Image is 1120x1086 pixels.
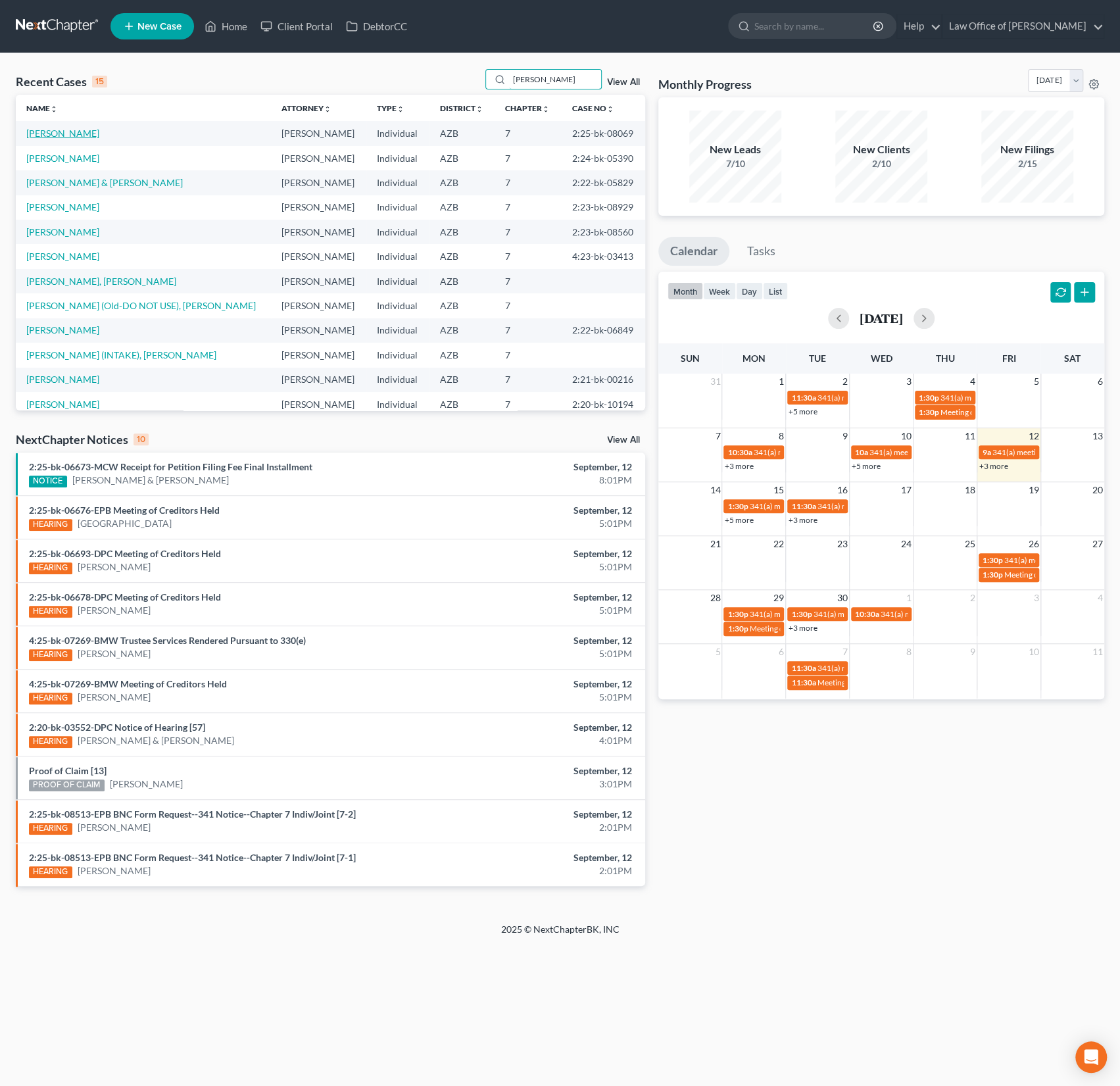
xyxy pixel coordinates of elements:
[366,146,429,170] td: Individual
[440,721,632,734] div: September, 12
[772,482,785,498] span: 15
[897,14,941,38] a: Help
[743,353,766,364] span: Mon
[26,374,99,385] a: [PERSON_NAME]
[495,343,562,367] td: 7
[983,555,1003,565] span: 1:30p
[1027,482,1040,498] span: 19
[429,343,495,367] td: AZB
[271,293,366,318] td: [PERSON_NAME]
[735,237,787,266] a: Tasks
[749,501,876,511] span: 341(a) meeting for [PERSON_NAME]
[562,220,645,244] td: 2:23-bk-08560
[562,244,645,268] td: 4:23-bk-03413
[26,251,99,262] a: [PERSON_NAME]
[981,157,1073,170] div: 2/15
[495,170,562,195] td: 7
[881,609,1008,619] span: 341(a) meeting for [PERSON_NAME]
[855,447,868,457] span: 10a
[562,170,645,195] td: 2:22-bk-05829
[92,76,107,87] div: 15
[29,548,221,559] a: 2:25-bk-06693-DPC Meeting of Creditors Held
[681,353,700,364] span: Sun
[495,195,562,220] td: 7
[495,121,562,145] td: 7
[749,609,939,619] span: 341(a) meeting for [PERSON_NAME] [PERSON_NAME]
[542,105,550,113] i: unfold_more
[940,407,1086,417] span: Meeting of Creditors for [PERSON_NAME]
[26,276,176,287] a: [PERSON_NAME], [PERSON_NAME]
[852,461,881,471] a: +5 more
[495,220,562,244] td: 7
[836,536,849,552] span: 23
[366,121,429,145] td: Individual
[981,142,1073,157] div: New Filings
[271,318,366,343] td: [PERSON_NAME]
[1064,353,1081,364] span: Sat
[714,428,721,444] span: 7
[26,324,99,335] a: [PERSON_NAME]
[935,353,954,364] span: Thu
[727,447,752,457] span: 10:30a
[110,777,183,791] a: [PERSON_NAME]
[26,103,58,113] a: Nameunfold_more
[29,505,220,516] a: 2:25-bk-06676-EPB Meeting of Creditors Held
[817,393,944,403] span: 341(a) meeting for [PERSON_NAME]
[429,368,495,392] td: AZB
[440,678,632,691] div: September, 12
[440,103,483,113] a: Districtunfold_more
[835,142,927,157] div: New Clients
[397,105,404,113] i: unfold_more
[29,693,72,704] div: HEARING
[29,808,356,820] a: 2:25-bk-08513-EPB BNC Form Request--341 Notice--Chapter 7 Indiv/Joint [7-2]
[429,244,495,268] td: AZB
[440,474,632,487] div: 8:01PM
[727,609,748,619] span: 1:30p
[78,734,234,747] a: [PERSON_NAME] & [PERSON_NAME]
[26,300,256,311] a: [PERSON_NAME] (Old-DO NOT USE), [PERSON_NAME]
[26,201,99,212] a: [PERSON_NAME]
[495,368,562,392] td: 7
[791,663,816,673] span: 11:30a
[983,447,991,457] span: 9a
[658,76,752,92] h3: Monthly Progress
[788,623,817,633] a: +3 more
[137,22,182,32] span: New Case
[1075,1041,1107,1073] div: Open Intercom Messenger
[900,482,913,498] span: 17
[254,14,339,38] a: Client Portal
[658,237,729,266] a: Calendar
[185,923,935,947] div: 2025 © NextChapterBK, INC
[1091,644,1104,660] span: 11
[271,170,366,195] td: [PERSON_NAME]
[1027,644,1040,660] span: 10
[429,220,495,244] td: AZB
[429,293,495,318] td: AZB
[29,635,306,646] a: 4:25-bk-07269-BMW Trustee Services Rendered Pursuant to 330(e)
[271,343,366,367] td: [PERSON_NAME]
[440,821,632,834] div: 2:01PM
[198,14,254,38] a: Home
[440,634,632,647] div: September, 12
[788,515,817,525] a: +3 more
[429,269,495,293] td: AZB
[841,644,849,660] span: 7
[29,736,72,748] div: HEARING
[440,560,632,574] div: 5:01PM
[366,318,429,343] td: Individual
[505,103,550,113] a: Chapterunfold_more
[983,570,1003,580] span: 1:30p
[281,103,331,113] a: Attorneyunfold_more
[429,318,495,343] td: AZB
[495,318,562,343] td: 7
[724,461,753,471] a: +3 more
[841,428,849,444] span: 9
[78,560,151,574] a: [PERSON_NAME]
[29,765,107,776] a: Proof of Claim [13]
[271,195,366,220] td: [PERSON_NAME]
[860,311,903,325] h2: [DATE]
[495,244,562,268] td: 7
[495,293,562,318] td: 7
[749,624,958,633] span: Meeting of Creditors for [PERSON_NAME] [PERSON_NAME]
[1091,428,1104,444] span: 13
